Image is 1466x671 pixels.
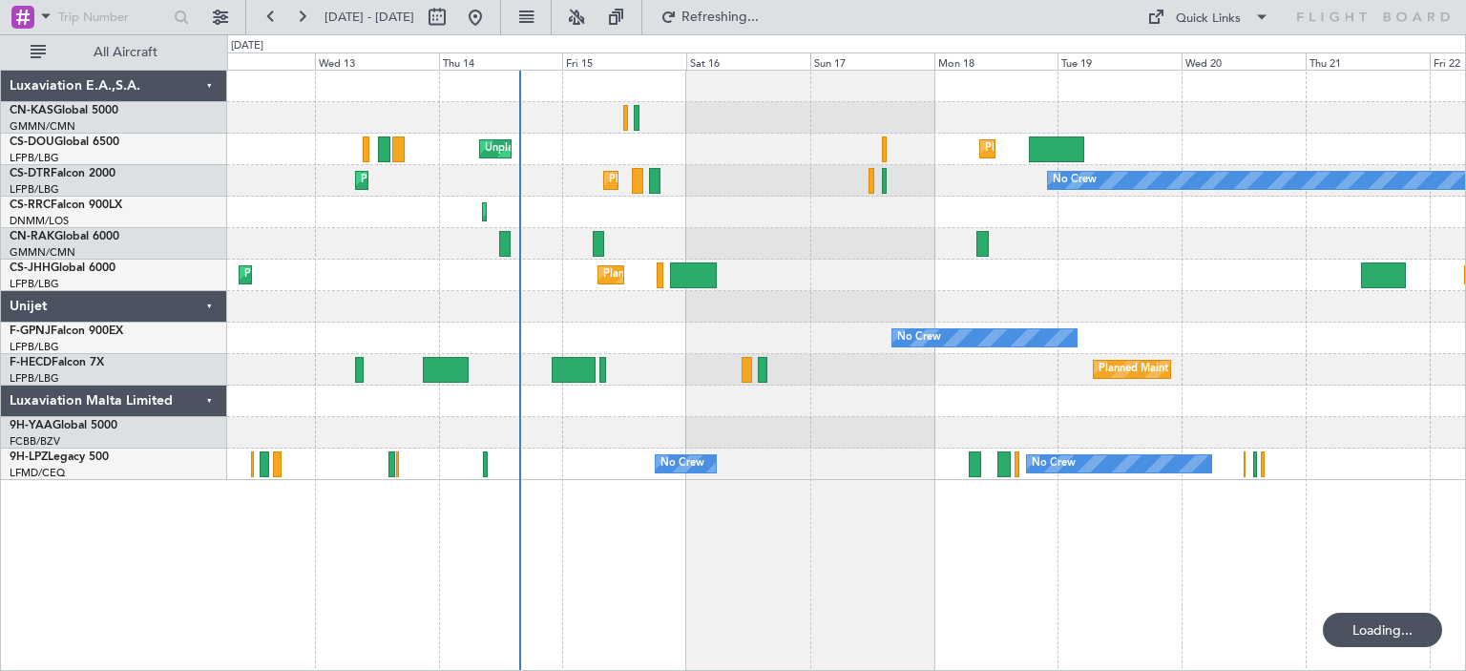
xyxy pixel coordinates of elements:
[1053,166,1097,195] div: No Crew
[485,135,799,163] div: Unplanned Maint [GEOGRAPHIC_DATA] ([GEOGRAPHIC_DATA])
[10,136,54,148] span: CS-DOU
[10,105,118,116] a: CN-KASGlobal 5000
[10,168,51,179] span: CS-DTR
[1306,52,1430,70] div: Thu 21
[10,262,51,274] span: CS-JHH
[10,182,59,197] a: LFPB/LBG
[934,52,1058,70] div: Mon 18
[50,46,201,59] span: All Aircraft
[562,52,686,70] div: Fri 15
[10,340,59,354] a: LFPB/LBG
[10,420,52,431] span: 9H-YAA
[231,38,263,54] div: [DATE]
[10,466,65,480] a: LFMD/CEQ
[10,420,117,431] a: 9H-YAAGlobal 5000
[1138,2,1279,32] button: Quick Links
[10,451,48,463] span: 9H-LPZ
[315,52,439,70] div: Wed 13
[681,10,761,24] span: Refreshing...
[10,168,115,179] a: CS-DTRFalcon 2000
[361,166,458,195] div: Planned Maint Sofia
[652,2,766,32] button: Refreshing...
[10,371,59,386] a: LFPB/LBG
[10,199,51,211] span: CS-RRC
[10,277,59,291] a: LFPB/LBG
[1032,450,1076,478] div: No Crew
[686,52,810,70] div: Sat 16
[1058,52,1182,70] div: Tue 19
[10,136,119,148] a: CS-DOUGlobal 6500
[985,135,1286,163] div: Planned Maint [GEOGRAPHIC_DATA] ([GEOGRAPHIC_DATA])
[325,9,414,26] span: [DATE] - [DATE]
[10,214,69,228] a: DNMM/LOS
[10,325,123,337] a: F-GPNJFalcon 900EX
[897,324,941,352] div: No Crew
[10,262,115,274] a: CS-JHHGlobal 6000
[10,451,109,463] a: 9H-LPZLegacy 500
[10,199,122,211] a: CS-RRCFalcon 900LX
[10,434,60,449] a: FCBB/BZV
[10,245,75,260] a: GMMN/CMN
[244,261,545,289] div: Planned Maint [GEOGRAPHIC_DATA] ([GEOGRAPHIC_DATA])
[810,52,934,70] div: Sun 17
[10,357,52,368] span: F-HECD
[1176,10,1241,29] div: Quick Links
[1323,613,1442,647] div: Loading...
[660,450,704,478] div: No Crew
[21,37,207,68] button: All Aircraft
[439,52,563,70] div: Thu 14
[1099,355,1399,384] div: Planned Maint [GEOGRAPHIC_DATA] ([GEOGRAPHIC_DATA])
[10,231,119,242] a: CN-RAKGlobal 6000
[58,3,168,31] input: Trip Number
[10,357,104,368] a: F-HECDFalcon 7X
[10,119,75,134] a: GMMN/CMN
[10,325,51,337] span: F-GPNJ
[609,166,910,195] div: Planned Maint [GEOGRAPHIC_DATA] ([GEOGRAPHIC_DATA])
[603,261,904,289] div: Planned Maint [GEOGRAPHIC_DATA] ([GEOGRAPHIC_DATA])
[10,231,54,242] span: CN-RAK
[10,105,53,116] span: CN-KAS
[10,151,59,165] a: LFPB/LBG
[1182,52,1306,70] div: Wed 20
[191,52,315,70] div: Tue 12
